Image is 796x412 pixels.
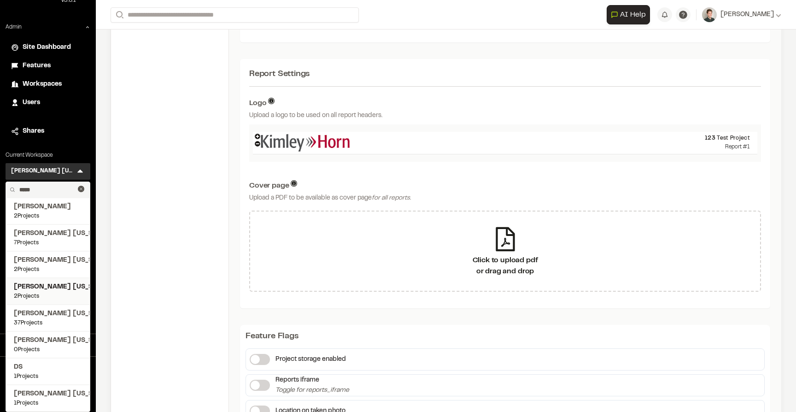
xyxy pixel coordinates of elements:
[358,134,750,142] p: Test Project
[14,346,82,354] span: 0 Projects
[14,389,82,407] a: [PERSON_NAME] [US_STATE]1Projects
[14,399,82,407] span: 1 Projects
[14,309,82,319] span: [PERSON_NAME] [US_STATE]
[6,23,22,31] p: Admin
[14,202,82,220] a: [PERSON_NAME]2Projects
[246,330,765,343] div: Feature Flags
[249,98,761,109] div: Logo
[702,7,717,22] img: User
[23,126,44,136] span: Shares
[275,375,349,385] p: Reports iframe
[14,212,82,220] span: 2 Projects
[372,195,410,201] em: for all reports
[249,111,761,121] p: Upload a logo to be used on all report headers.
[23,61,51,71] span: Features
[11,98,85,108] a: Users
[14,362,82,381] a: DS1Projects
[14,265,82,274] span: 2 Projects
[14,319,82,327] span: 37 Projects
[720,10,774,20] span: [PERSON_NAME]
[620,9,646,20] span: AI Help
[14,292,82,300] span: 2 Projects
[249,180,761,191] div: Cover page
[14,335,82,346] span: [PERSON_NAME] [US_STATE]
[275,385,349,395] p: Toggle for reports_iframe
[11,79,85,89] a: Workspaces
[14,239,82,247] span: 7 Projects
[275,354,346,365] p: Project storage enabled
[14,255,82,274] a: [PERSON_NAME] [US_STATE]2Projects
[111,7,127,23] button: Search
[249,193,761,203] p: Upload a PDF to be available as cover page .
[473,255,538,277] div: Click to upload pdf or drag and drop
[607,5,654,24] div: Open AI Assistant
[14,229,82,247] a: [PERSON_NAME] [US_STATE]7Projects
[6,151,90,159] p: Current Workspace
[11,126,85,136] a: Shares
[702,7,781,22] button: [PERSON_NAME]
[14,309,82,327] a: [PERSON_NAME] [US_STATE]37Projects
[607,5,650,24] button: Open AI Assistant
[14,372,82,381] span: 1 Projects
[260,134,351,152] img: file
[705,136,715,141] span: 123
[14,362,82,372] span: DS
[78,186,84,192] button: Clear text
[23,42,71,53] span: Site Dashboard
[23,79,62,89] span: Workspaces
[14,282,82,300] a: [PERSON_NAME] [US_STATE]2Projects
[11,61,85,71] a: Features
[14,282,82,292] span: [PERSON_NAME] [US_STATE]
[14,389,82,399] span: [PERSON_NAME] [US_STATE]
[14,229,82,239] span: [PERSON_NAME] [US_STATE]
[11,42,85,53] a: Site Dashboard
[249,211,761,292] div: Click to upload pdfor drag and drop
[14,255,82,265] span: [PERSON_NAME] [US_STATE]
[249,68,761,81] div: Report Settings
[11,167,76,176] h3: [PERSON_NAME] [US_STATE]
[23,98,40,108] span: Users
[358,142,750,152] p: Report #1
[14,335,82,354] a: [PERSON_NAME] [US_STATE]0Projects
[14,202,82,212] span: [PERSON_NAME]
